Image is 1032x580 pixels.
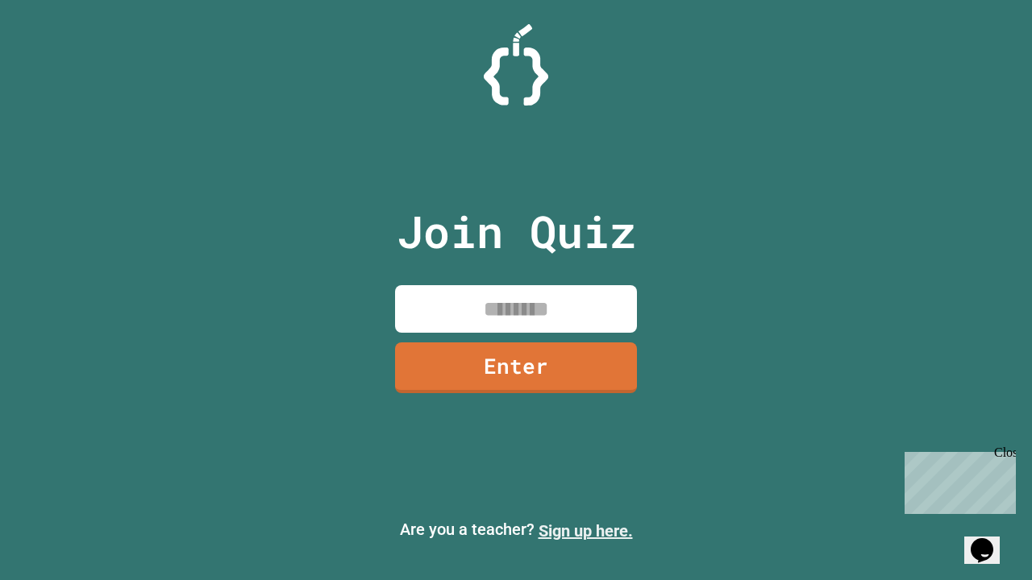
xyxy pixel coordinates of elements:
p: Join Quiz [397,198,636,265]
a: Sign up here. [539,521,633,541]
a: Enter [395,342,637,393]
div: Chat with us now!Close [6,6,111,102]
img: Logo.svg [484,24,548,106]
iframe: chat widget [964,516,1016,564]
p: Are you a teacher? [13,517,1019,543]
iframe: chat widget [898,445,1016,514]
